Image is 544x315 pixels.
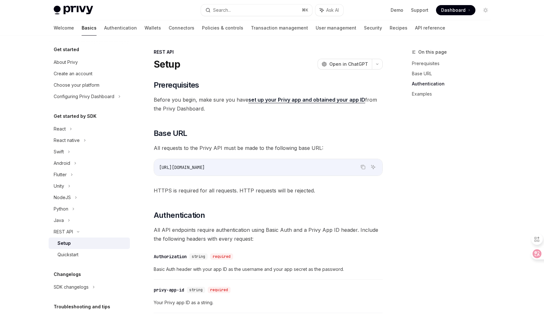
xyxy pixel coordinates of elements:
[54,283,89,291] div: SDK changelogs
[49,57,130,68] a: About Privy
[54,182,64,190] div: Unity
[54,93,114,100] div: Configuring Privy Dashboard
[210,253,233,260] div: required
[54,303,110,311] h5: Troubleshooting and tips
[154,58,180,70] h1: Setup
[154,253,187,260] div: Authorization
[49,79,130,91] a: Choose your platform
[192,254,205,259] span: string
[329,61,368,67] span: Open in ChatGPT
[57,239,71,247] div: Setup
[54,58,78,66] div: About Privy
[412,58,496,69] a: Prerequisites
[390,20,407,36] a: Recipes
[418,48,447,56] span: On this page
[302,8,308,13] span: ⌘ K
[208,287,231,293] div: required
[316,20,356,36] a: User management
[54,137,80,144] div: React native
[154,128,187,138] span: Base URL
[412,69,496,79] a: Base URL
[391,7,403,13] a: Demo
[315,4,343,16] button: Ask AI
[251,20,308,36] a: Transaction management
[54,171,67,178] div: Flutter
[159,164,205,170] span: [URL][DOMAIN_NAME]
[82,20,97,36] a: Basics
[54,46,79,53] h5: Get started
[318,59,372,70] button: Open in ChatGPT
[154,225,383,243] span: All API endpoints require authentication using Basic Auth and a Privy App ID header. Include the ...
[154,49,383,55] div: REST API
[189,287,203,292] span: string
[49,249,130,260] a: Quickstart
[202,20,243,36] a: Policies & controls
[411,7,428,13] a: Support
[54,148,64,156] div: Swift
[54,228,73,236] div: REST API
[248,97,365,103] a: set up your Privy app and obtained your app ID
[49,68,130,79] a: Create an account
[57,251,78,258] div: Quickstart
[201,4,312,16] button: Search...⌘K
[441,7,466,13] span: Dashboard
[54,159,70,167] div: Android
[213,6,231,14] div: Search...
[54,125,66,133] div: React
[54,112,97,120] h5: Get started by SDK
[369,163,377,171] button: Ask AI
[54,20,74,36] a: Welcome
[412,79,496,89] a: Authentication
[326,7,339,13] span: Ask AI
[154,144,383,152] span: All requests to the Privy API must be made to the following base URL:
[412,89,496,99] a: Examples
[154,265,383,273] span: Basic Auth header with your app ID as the username and your app secret as the password.
[364,20,382,36] a: Security
[154,287,184,293] div: privy-app-id
[54,81,99,89] div: Choose your platform
[480,5,491,15] button: Toggle dark mode
[54,194,71,201] div: NodeJS
[144,20,161,36] a: Wallets
[154,299,383,306] span: Your Privy app ID as a string.
[104,20,137,36] a: Authentication
[154,210,205,220] span: Authentication
[154,80,199,90] span: Prerequisites
[436,5,475,15] a: Dashboard
[54,217,64,224] div: Java
[359,163,367,171] button: Copy the contents from the code block
[54,70,92,77] div: Create an account
[154,95,383,113] span: Before you begin, make sure you have from the Privy Dashboard.
[54,6,93,15] img: light logo
[154,186,383,195] span: HTTPS is required for all requests. HTTP requests will be rejected.
[49,238,130,249] a: Setup
[415,20,445,36] a: API reference
[54,205,68,213] div: Python
[54,271,81,278] h5: Changelogs
[169,20,194,36] a: Connectors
